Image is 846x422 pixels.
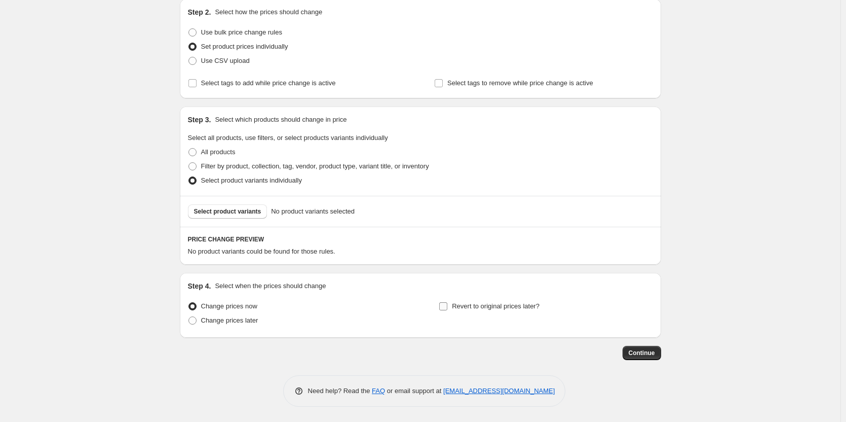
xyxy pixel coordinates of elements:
span: Select all products, use filters, or select products variants individually [188,134,388,142]
a: FAQ [372,387,385,395]
p: Select when the prices should change [215,281,326,291]
span: No product variants could be found for those rules. [188,248,335,255]
a: [EMAIL_ADDRESS][DOMAIN_NAME] [443,387,555,395]
button: Continue [623,346,661,360]
span: Change prices now [201,302,257,310]
span: Select product variants individually [201,177,302,184]
h2: Step 3. [188,115,211,125]
h2: Step 4. [188,281,211,291]
span: Use bulk price change rules [201,28,282,36]
span: Continue [629,349,655,357]
span: Set product prices individually [201,43,288,50]
span: Revert to original prices later? [452,302,540,310]
span: or email support at [385,387,443,395]
p: Select which products should change in price [215,115,347,125]
button: Select product variants [188,204,267,219]
span: All products [201,148,236,156]
span: Filter by product, collection, tag, vendor, product type, variant title, or inventory [201,162,429,170]
span: Select tags to remove while price change is active [447,79,593,87]
span: Need help? Read the [308,387,372,395]
p: Select how the prices should change [215,7,322,17]
span: Select tags to add while price change is active [201,79,336,87]
span: No product variants selected [271,206,355,217]
h2: Step 2. [188,7,211,17]
span: Change prices later [201,316,258,324]
span: Use CSV upload [201,57,250,64]
h6: PRICE CHANGE PREVIEW [188,235,653,243]
span: Select product variants [194,207,261,216]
